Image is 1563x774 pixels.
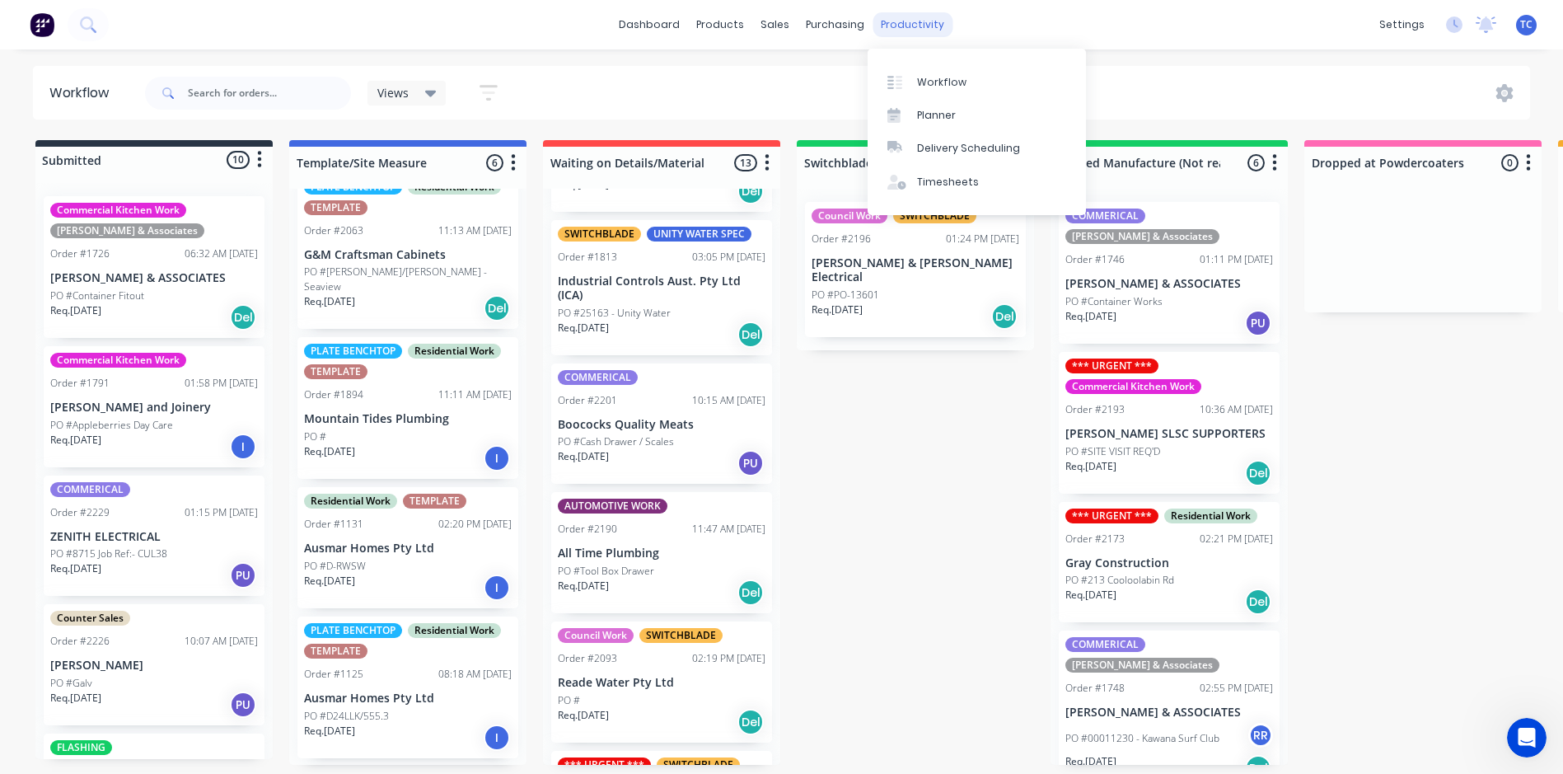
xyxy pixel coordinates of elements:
[558,499,667,514] div: AUTOMOTIVE WORK
[558,651,617,666] div: Order #2093
[1065,252,1125,267] div: Order #1746
[50,561,101,576] p: Req. [DATE]
[304,223,363,238] div: Order #2063
[185,505,258,520] div: 01:15 PM [DATE]
[304,344,402,359] div: PLATE BENCHTOP
[304,692,512,706] p: Ausmar Homes Pty Ltd
[558,522,617,537] div: Order #2190
[551,364,772,485] div: COMMERICALOrder #220110:15 AM [DATE]Boococks Quality MeatsPO #Cash Drawer / ScalesReq.[DATE]PU
[558,676,765,690] p: Reade Water Pty Ltd
[304,412,512,426] p: Mountain Tides Plumbing
[304,517,363,532] div: Order #1131
[297,487,518,608] div: Residential WorkTEMPLATEOrder #113102:20 PM [DATE]Ausmar Homes Pty LtdPO #D-RWSWReq.[DATE]I
[812,303,863,317] p: Req. [DATE]
[1248,723,1273,748] div: RR
[50,676,92,691] p: PO #Galv
[50,418,173,433] p: PO #Appleberries Day Care
[304,429,326,444] p: PO #
[377,84,409,101] span: Views
[868,99,1086,132] a: Planner
[304,248,512,262] p: G&M Craftsman Cabinets
[50,546,167,561] p: PO #8715 Job Ref:- CUL38
[692,250,765,265] div: 03:05 PM [DATE]
[50,401,258,415] p: [PERSON_NAME] and Joinery
[611,12,688,37] a: dashboard
[185,376,258,391] div: 01:58 PM [DATE]
[1200,252,1273,267] div: 01:11 PM [DATE]
[737,709,764,735] div: Del
[737,450,764,476] div: PU
[438,517,512,532] div: 02:20 PM [DATE]
[1507,718,1547,758] iframe: Intercom live chat
[991,303,1018,330] div: Del
[917,141,1020,156] div: Delivery Scheduling
[50,433,101,448] p: Req. [DATE]
[1065,444,1160,459] p: PO #SITE VISIT REQ'D
[558,434,674,449] p: PO #Cash Drawer / Scales
[230,434,256,460] div: I
[558,250,617,265] div: Order #1813
[1065,588,1116,603] p: Req. [DATE]
[558,274,765,303] p: Industrial Controls Aust. Pty Ltd (ICA)
[812,256,1019,284] p: [PERSON_NAME] & [PERSON_NAME] Electrical
[868,166,1086,199] a: Timesheets
[873,12,952,37] div: productivity
[737,178,764,204] div: Del
[304,574,355,589] p: Req. [DATE]
[1065,209,1145,223] div: COMMERICAL
[1059,352,1280,494] div: *** URGENT ***Commercial Kitchen WorkOrder #219310:36 AM [DATE][PERSON_NAME] SLSC SUPPORTERSPO #S...
[50,530,258,544] p: ZENITH ELECTRICAL
[551,220,772,355] div: SWITCHBLADEUNITY WATER SPECOrder #181303:05 PM [DATE]Industrial Controls Aust. Pty Ltd (ICA)PO #2...
[1065,427,1273,441] p: [PERSON_NAME] SLSC SUPPORTERS
[484,445,510,471] div: I
[812,288,879,303] p: PO #PO-13601
[185,246,258,261] div: 06:32 AM [DATE]
[30,12,54,37] img: Factory
[917,75,966,90] div: Workflow
[304,709,389,724] p: PO #D24LLK/555.3
[50,659,258,673] p: [PERSON_NAME]
[558,628,634,643] div: Council Work
[230,562,256,589] div: PU
[304,724,355,739] p: Req. [DATE]
[50,353,186,368] div: Commercial Kitchen Work
[1200,532,1273,546] div: 02:21 PM [DATE]
[692,651,765,666] div: 02:19 PM [DATE]
[1065,573,1174,588] p: PO #213 Cooloolabin Rd
[304,494,397,509] div: Residential Work
[1245,460,1271,486] div: Del
[438,667,512,682] div: 08:18 AM [DATE]
[558,418,765,432] p: Boococks Quality Meats
[50,203,186,218] div: Commercial Kitchen Work
[44,476,264,597] div: COMMERICALOrder #222901:15 PM [DATE]ZENITH ELECTRICALPO #8715 Job Ref:- CUL38Req.[DATE]PU
[484,295,510,321] div: Del
[304,364,367,379] div: TEMPLATE
[304,294,355,309] p: Req. [DATE]
[50,246,110,261] div: Order #1726
[917,108,956,123] div: Planner
[297,337,518,479] div: PLATE BENCHTOPResidential WorkTEMPLATEOrder #189411:11 AM [DATE]Mountain Tides PlumbingPO #Req.[D...
[297,173,518,330] div: PLATE BENCHTOPResidential WorkTEMPLATEOrder #206311:13 AM [DATE]G&M Craftsman CabinetsPO #[PERSON...
[304,559,366,574] p: PO #D-RWSW
[551,622,772,743] div: Council WorkSWITCHBLADEOrder #209302:19 PM [DATE]Reade Water Pty LtdPO #Req.[DATE]Del
[1065,637,1145,652] div: COMMERICAL
[1245,589,1271,615] div: Del
[737,579,764,606] div: Del
[1065,681,1125,696] div: Order #1748
[946,232,1019,246] div: 01:24 PM [DATE]
[1065,658,1219,673] div: [PERSON_NAME] & Associates
[1065,277,1273,291] p: [PERSON_NAME] & ASSOCIATES
[50,691,101,706] p: Req. [DATE]
[304,200,367,215] div: TEMPLATE
[1065,402,1125,417] div: Order #2193
[44,346,264,467] div: Commercial Kitchen WorkOrder #179101:58 PM [DATE][PERSON_NAME] and JoineryPO #Appleberries Day Ca...
[752,12,798,37] div: sales
[304,542,512,556] p: Ausmar Homes Pty Ltd
[558,306,671,321] p: PO #25163 - Unity Water
[558,321,609,335] p: Req. [DATE]
[484,575,510,601] div: I
[50,482,130,497] div: COMMERICAL
[438,223,512,238] div: 11:13 AM [DATE]
[50,376,110,391] div: Order #1791
[1245,310,1271,336] div: PU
